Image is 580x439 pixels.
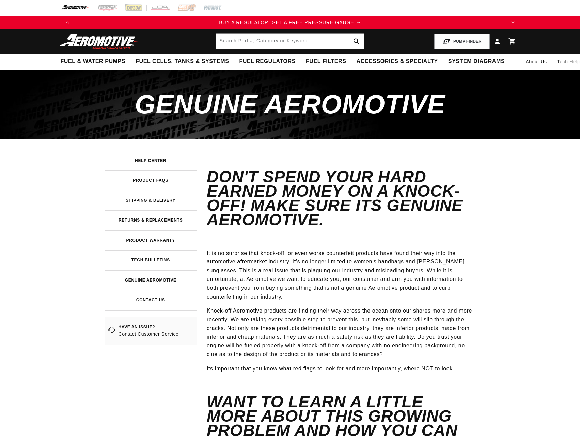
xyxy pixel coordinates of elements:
a: BUY A REGULATOR, GET A FREE PRESSURE GAUGE [74,19,506,26]
a: Shipping & Delivery [105,191,197,211]
p: It is no surprise that knock-off, or even worse counterfeit products have found their way into th... [207,249,475,301]
a: Help Center [105,151,197,171]
h3: Help Center [135,159,166,163]
summary: Fuel & Water Pumps [56,54,131,70]
summary: System Diagrams [443,54,510,70]
span: Have an issue? [119,324,193,330]
h3: Genuine Aeromotive [125,278,176,282]
h3: Product Warranty [126,239,175,242]
a: Product FAQs [105,170,197,191]
summary: Fuel Regulators [234,54,300,70]
button: Translation missing: en.sections.announcements.previous_announcement [61,16,74,29]
a: Contact Customer Service [119,330,193,338]
span: Fuel Regulators [239,58,295,65]
h3: Tech Bulletins [131,258,170,262]
span: Genuine Aeromotive [135,89,445,119]
summary: Fuel Filters [301,54,351,70]
span: System Diagrams [448,58,505,65]
h3: Returns & Replacements [119,218,183,222]
summary: Accessories & Specialty [351,54,443,70]
button: PUMP FINDER [434,34,489,49]
button: search button [349,34,364,49]
span: Fuel Cells, Tanks & Systems [136,58,229,65]
input: Search by Part Number, Category or Keyword [216,34,364,49]
a: About Us [520,54,552,70]
span: Fuel Filters [306,58,346,65]
a: Genuine Aeromotive [105,270,197,290]
p: Its important that you know what red flags to look for and more importantly, where NOT to look. [207,364,475,373]
a: Tech Bulletins [105,250,197,270]
h4: Don't spend your hard earned money on a knock-off! Make sure its Genuine Aeromotive. [207,170,475,227]
h3: Shipping & Delivery [126,199,175,202]
div: 1 of 4 [74,19,506,26]
span: BUY A REGULATOR, GET A FREE PRESSURE GAUGE [219,20,354,25]
slideshow-component: Translation missing: en.sections.announcements.announcement_bar [44,16,537,29]
h3: Contact Us [136,298,165,302]
a: Returns & Replacements [105,210,197,230]
span: Fuel & Water Pumps [61,58,126,65]
h3: Product FAQs [133,179,168,182]
summary: Fuel Cells, Tanks & Systems [130,54,234,70]
span: About Us [526,59,547,64]
span: Accessories & Specialty [357,58,438,65]
img: Aeromotive [58,33,143,49]
a: Contact Us [105,290,197,310]
a: Product Warranty [105,230,197,251]
button: Translation missing: en.sections.announcements.next_announcement [506,16,520,29]
div: Announcement [74,19,506,26]
p: Knock-off Aeromotive products are finding their way across the ocean onto our shores more and mor... [207,306,475,359]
